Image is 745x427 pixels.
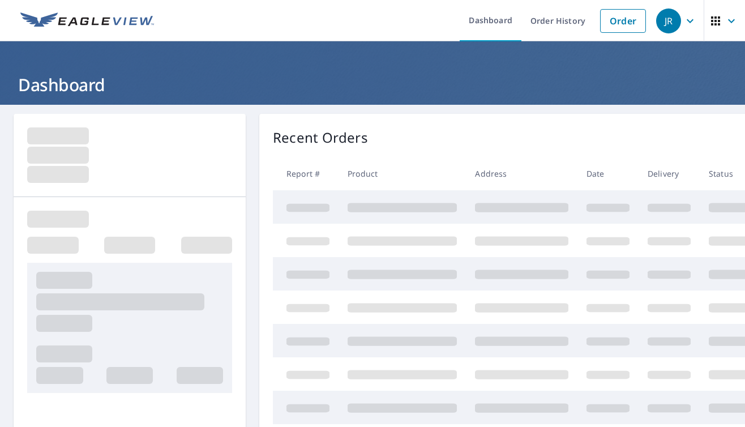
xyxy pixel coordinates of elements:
th: Delivery [639,157,700,190]
img: EV Logo [20,12,154,29]
div: JR [656,8,681,33]
th: Date [577,157,639,190]
a: Order [600,9,646,33]
th: Address [466,157,577,190]
h1: Dashboard [14,73,731,96]
p: Recent Orders [273,127,368,148]
th: Report # [273,157,339,190]
th: Product [339,157,466,190]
